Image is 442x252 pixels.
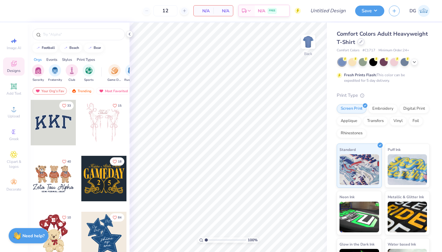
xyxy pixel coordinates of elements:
[399,104,429,113] div: Digital Print
[110,101,124,110] button: Like
[35,89,40,93] img: most_fav.gif
[3,159,25,169] span: Clipart & logos
[124,64,138,82] div: filter for Rush & Bid
[388,202,427,232] img: Metallic & Glitter Ink
[110,157,124,166] button: Like
[59,101,74,110] button: Like
[248,237,258,243] span: 100 %
[48,78,62,82] span: Fraternity
[68,78,75,82] span: Club
[67,160,71,163] span: 40
[107,64,122,82] button: filter button
[118,160,122,163] span: 18
[378,48,409,53] span: Minimum Order: 24 +
[124,78,138,82] span: Rush & Bid
[269,9,275,13] span: FREE
[388,154,427,185] img: Puff Ink
[339,202,379,232] img: Neon Ink
[388,241,416,247] span: Water based Ink
[67,216,71,219] span: 10
[409,7,416,14] span: DG
[337,129,366,138] div: Rhinestones
[77,57,95,62] div: Print Types
[33,78,44,82] span: Sorority
[36,46,41,50] img: trend_line.gif
[118,104,122,107] span: 15
[42,31,121,37] input: Try "Alpha"
[32,64,44,82] div: filter for Sorority
[337,48,359,53] span: Comfort Colors
[355,6,384,16] button: Save
[7,68,21,73] span: Designs
[69,46,79,49] div: beach
[339,154,379,185] img: Standard
[128,67,135,74] img: Rush & Bid Image
[337,92,430,99] div: Print Type
[94,46,101,49] div: bear
[96,87,131,95] div: Most Favorited
[84,78,94,82] span: Sports
[59,157,74,166] button: Like
[107,78,122,82] span: Game Day
[59,213,74,222] button: Like
[7,45,21,50] span: Image AI
[305,5,351,17] input: Untitled Design
[118,216,122,219] span: 84
[409,5,430,17] a: DG
[197,8,210,14] span: N/A
[110,213,124,222] button: Like
[337,30,428,46] span: Comfort Colors Adult Heavyweight T-Shirt
[22,233,45,239] strong: Need help?
[344,73,377,77] strong: Fresh Prints Flash:
[48,64,62,82] button: filter button
[35,67,42,74] img: Sorority Image
[6,187,21,192] span: Decorate
[68,67,75,74] img: Club Image
[66,64,78,82] button: filter button
[418,5,430,17] img: Desiree Genao
[66,64,78,82] div: filter for Club
[339,146,356,153] span: Standard
[339,194,355,200] span: Neon Ink
[368,104,397,113] div: Embroidery
[124,64,138,82] button: filter button
[258,8,265,14] span: N/A
[388,146,401,153] span: Puff Ink
[85,67,92,74] img: Sports Image
[83,64,95,82] div: filter for Sports
[339,241,374,247] span: Glow in the Dark Ink
[302,36,314,48] img: Back
[34,57,42,62] div: Orgs
[409,116,423,126] div: Foil
[62,57,72,62] div: Styles
[363,48,375,53] span: # C1717
[337,116,361,126] div: Applique
[42,46,55,49] div: football
[9,136,19,141] span: Greek
[6,91,21,96] span: Add Text
[388,194,424,200] span: Metallic & Glitter Ink
[32,43,58,53] button: football
[46,57,57,62] div: Events
[87,46,92,50] img: trend_line.gif
[48,64,62,82] div: filter for Fraternity
[32,64,44,82] button: filter button
[363,116,388,126] div: Transfers
[67,104,71,107] span: 33
[84,43,104,53] button: bear
[52,67,58,74] img: Fraternity Image
[69,87,94,95] div: Trending
[153,5,177,16] input: – –
[337,104,366,113] div: Screen Print
[344,72,420,83] div: This color can be expedited for 5 day delivery.
[33,87,67,95] div: Your Org's Fav
[60,43,82,53] button: beach
[107,64,122,82] div: filter for Game Day
[390,116,407,126] div: Vinyl
[304,51,312,57] div: Back
[99,89,104,93] img: most_fav.gif
[83,64,95,82] button: filter button
[63,46,68,50] img: trend_line.gif
[217,8,229,14] span: N/A
[8,114,20,119] span: Upload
